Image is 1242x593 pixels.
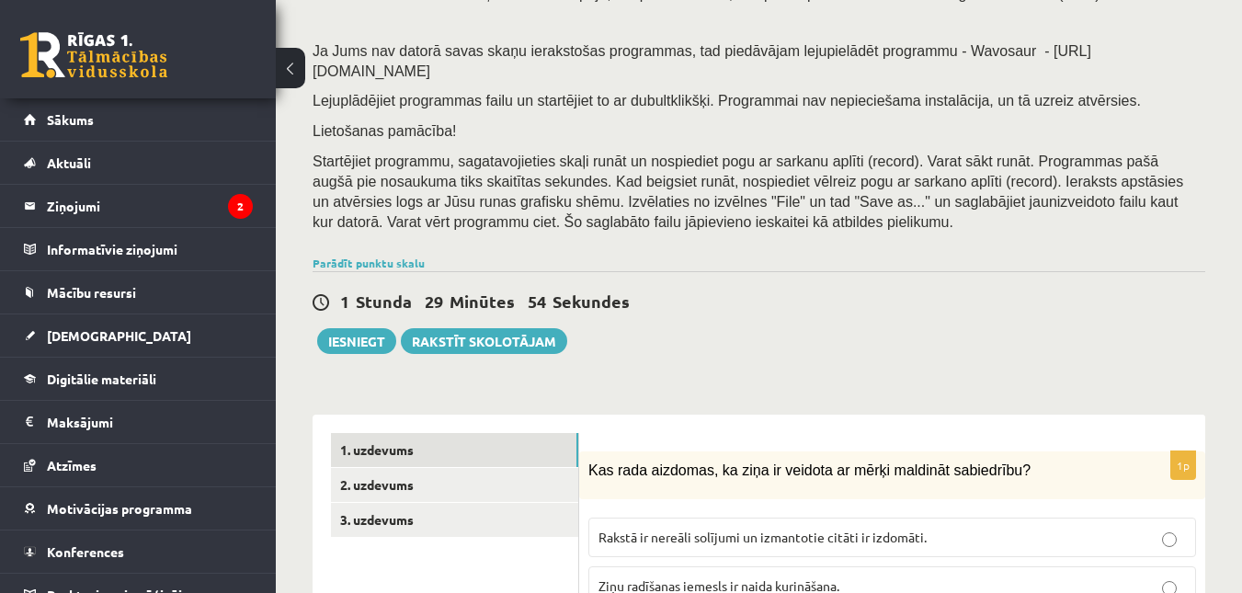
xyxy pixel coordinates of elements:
[228,194,253,219] i: 2
[47,457,97,473] span: Atzīmes
[1170,450,1196,480] p: 1p
[24,401,253,443] a: Maksājumi
[24,271,253,314] a: Mācību resursi
[331,468,578,502] a: 2. uzdevums
[313,256,425,270] a: Parādīt punktu skalu
[24,444,253,486] a: Atzīmes
[598,529,927,545] span: Rakstā ir nereāli solījumi un izmantotie citāti ir izdomāti.
[24,530,253,573] a: Konferences
[528,291,546,312] span: 54
[47,284,136,301] span: Mācību resursi
[313,123,457,139] span: Lietošanas pamācība!
[425,291,443,312] span: 29
[47,154,91,171] span: Aktuāli
[313,43,1091,79] span: Ja Jums nav datorā savas skaņu ierakstošas programmas, tad piedāvājam lejupielādēt programmu - Wa...
[24,487,253,530] a: Motivācijas programma
[47,327,191,344] span: [DEMOGRAPHIC_DATA]
[24,185,253,227] a: Ziņojumi2
[331,503,578,537] a: 3. uzdevums
[24,228,253,270] a: Informatīvie ziņojumi
[24,358,253,400] a: Digitālie materiāli
[47,111,94,128] span: Sākums
[401,328,567,354] a: Rakstīt skolotājam
[47,401,253,443] legend: Maksājumi
[20,32,167,78] a: Rīgas 1. Tālmācības vidusskola
[1162,532,1177,547] input: Rakstā ir nereāli solījumi un izmantotie citāti ir izdomāti.
[588,462,1031,478] span: Kas rada aizdomas, ka ziņa ir veidota ar mērķi maldināt sabiedrību?
[24,314,253,357] a: [DEMOGRAPHIC_DATA]
[47,185,253,227] legend: Ziņojumi
[313,154,1183,230] span: Startējiet programmu, sagatavojieties skaļi runāt un nospiediet pogu ar sarkanu aplīti (record). ...
[331,433,578,467] a: 1. uzdevums
[553,291,630,312] span: Sekundes
[47,371,156,387] span: Digitālie materiāli
[47,500,192,517] span: Motivācijas programma
[450,291,515,312] span: Minūtes
[317,328,396,354] button: Iesniegt
[24,98,253,141] a: Sākums
[340,291,349,312] span: 1
[356,291,412,312] span: Stunda
[47,543,124,560] span: Konferences
[24,142,253,184] a: Aktuāli
[313,93,1141,108] span: Lejuplādējiet programmas failu un startējiet to ar dubultklikšķi. Programmai nav nepieciešama ins...
[47,228,253,270] legend: Informatīvie ziņojumi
